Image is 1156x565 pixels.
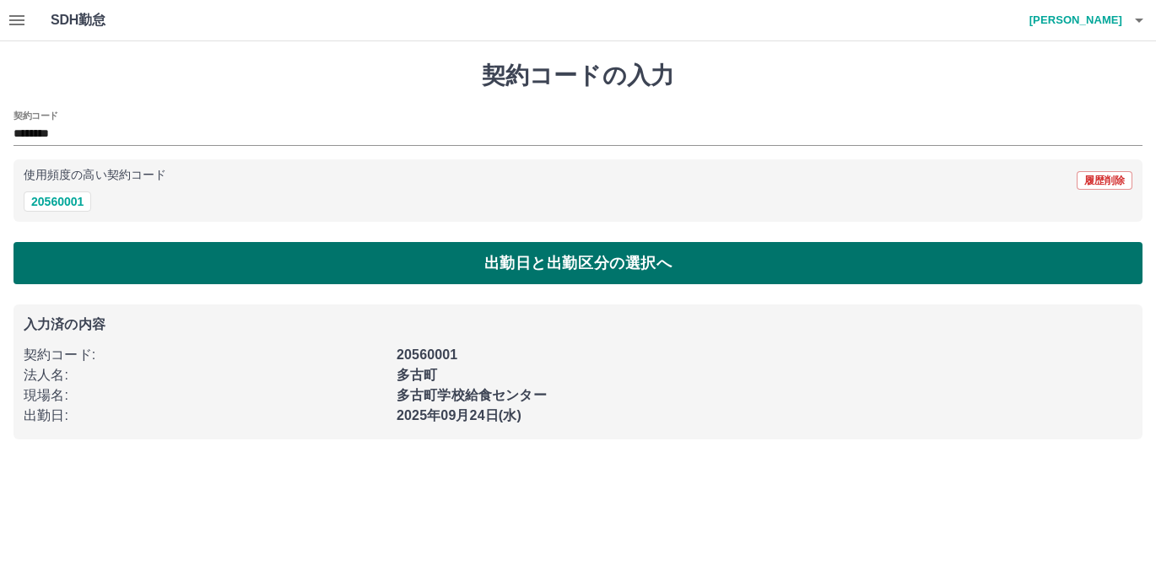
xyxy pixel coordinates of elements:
[14,109,58,122] h2: 契約コード
[24,385,386,406] p: 現場名 :
[1077,171,1132,190] button: 履歴削除
[397,347,457,362] b: 20560001
[24,345,386,365] p: 契約コード :
[24,365,386,385] p: 法人名 :
[24,406,386,426] p: 出勤日 :
[397,388,547,402] b: 多古町学校給食センター
[397,408,521,422] b: 2025年09月24日(水)
[14,62,1142,90] h1: 契約コードの入力
[24,169,166,181] p: 使用頻度の高い契約コード
[397,368,437,382] b: 多古町
[24,191,91,212] button: 20560001
[14,242,1142,284] button: 出勤日と出勤区分の選択へ
[24,318,1132,331] p: 入力済の内容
